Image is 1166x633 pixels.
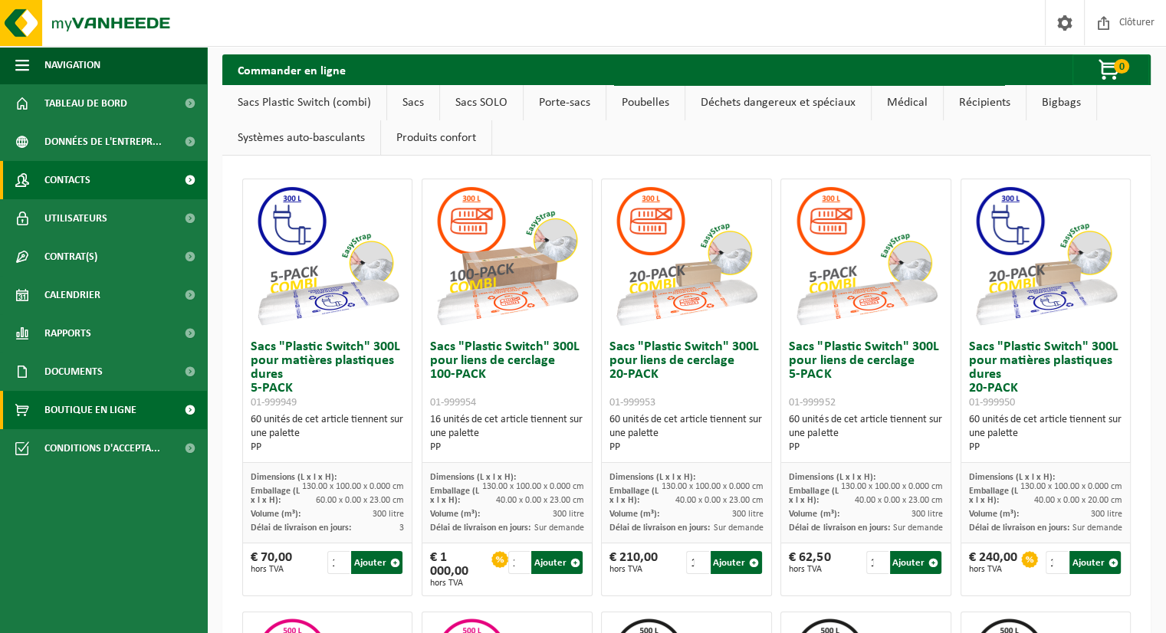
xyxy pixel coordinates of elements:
input: 1 [686,551,708,574]
span: 40.00 x 0.00 x 23.00 cm [496,496,584,505]
input: 1 [327,551,350,574]
span: hors TVA [609,565,658,574]
div: 60 unités de cet article tiennent sur une palette [969,413,1122,454]
a: Bigbags [1026,85,1096,120]
button: Ajouter [351,551,402,574]
span: Volume (m³): [969,510,1019,519]
a: Médical [872,85,943,120]
span: Délai de livraison en jours: [789,523,889,533]
div: PP [789,441,942,454]
div: PP [609,441,763,454]
span: 300 litre [911,510,943,519]
input: 1 [508,551,530,574]
span: Sur demande [893,523,943,533]
div: € 240,00 [969,551,1017,574]
div: € 1 000,00 [430,551,488,588]
span: Emballage (L x l x H): [969,487,1018,505]
span: 130.00 x 100.00 x 0.000 cm [841,482,943,491]
img: 01-999954 [430,179,583,333]
span: hors TVA [430,579,488,588]
span: 40.00 x 0.00 x 23.00 cm [855,496,943,505]
a: Porte-sacs [524,85,606,120]
span: Navigation [44,46,100,84]
span: Volume (m³): [251,510,301,519]
span: 130.00 x 100.00 x 0.000 cm [1020,482,1122,491]
img: 01-999950 [969,179,1122,333]
a: Sacs Plastic Switch (combi) [222,85,386,120]
span: 0 [1114,59,1129,74]
span: Sur demande [1072,523,1122,533]
span: Volume (m³): [609,510,659,519]
span: Dimensions (L x l x H): [789,473,875,482]
span: Conditions d'accepta... [44,429,160,467]
span: 300 litre [732,510,764,519]
span: Tableau de bord [44,84,127,123]
span: Rapports [44,314,91,353]
span: 01-999952 [789,397,835,408]
span: 40.00 x 0.00 x 23.00 cm [675,496,764,505]
span: 01-999953 [609,397,655,408]
div: PP [969,441,1122,454]
span: 300 litre [553,510,584,519]
span: Contrat(s) [44,238,97,276]
span: 3 [399,523,404,533]
input: 1 [1046,551,1068,574]
img: 01-999949 [251,179,404,333]
span: Volume (m³): [430,510,480,519]
a: Déchets dangereux et spéciaux [685,85,871,120]
h3: Sacs "Plastic Switch" 300L pour liens de cerclage 5-PACK [789,340,942,409]
span: Emballage (L x l x H): [430,487,479,505]
button: Ajouter [1069,551,1121,574]
span: Délai de livraison en jours: [969,523,1069,533]
span: Dimensions (L x l x H): [609,473,695,482]
div: 60 unités de cet article tiennent sur une palette [251,413,404,454]
a: Sacs [387,85,439,120]
span: Calendrier [44,276,100,314]
button: Ajouter [531,551,582,574]
div: PP [251,441,404,454]
span: Volume (m³): [789,510,839,519]
img: 01-999952 [790,179,943,333]
input: 1 [866,551,888,574]
span: 60.00 x 0.00 x 23.00 cm [316,496,404,505]
h3: Sacs "Plastic Switch" 300L pour liens de cerclage 100-PACK [430,340,583,409]
span: Dimensions (L x l x H): [969,473,1055,482]
span: hors TVA [789,565,830,574]
button: Ajouter [890,551,941,574]
h3: Sacs "Plastic Switch" 300L pour liens de cerclage 20-PACK [609,340,763,409]
div: 60 unités de cet article tiennent sur une palette [609,413,763,454]
span: 130.00 x 100.00 x 0.000 cm [662,482,764,491]
span: 40.00 x 0.00 x 20.00 cm [1034,496,1122,505]
button: 0 [1072,54,1149,85]
span: hors TVA [251,565,292,574]
a: Sacs SOLO [440,85,523,120]
span: Utilisateurs [44,199,107,238]
span: Sur demande [534,523,584,533]
span: Données de l'entrepr... [44,123,162,161]
span: 130.00 x 100.00 x 0.000 cm [302,482,404,491]
span: 01-999954 [430,397,476,408]
span: 01-999949 [251,397,297,408]
span: Emballage (L x l x H): [789,487,838,505]
a: Produits confort [381,120,491,156]
span: 300 litre [1091,510,1122,519]
div: 16 unités de cet article tiennent sur une palette [430,413,583,454]
span: 130.00 x 100.00 x 0.000 cm [482,482,584,491]
div: € 70,00 [251,551,292,574]
span: Dimensions (L x l x H): [251,473,337,482]
span: Emballage (L x l x H): [251,487,300,505]
span: 01-999950 [969,397,1015,408]
span: 300 litre [373,510,404,519]
span: Délai de livraison en jours: [609,523,710,533]
span: Délai de livraison en jours: [430,523,530,533]
span: Dimensions (L x l x H): [430,473,516,482]
div: € 210,00 [609,551,658,574]
div: PP [430,441,583,454]
button: Ajouter [711,551,762,574]
span: Sur demande [714,523,764,533]
a: Systèmes auto-basculants [222,120,380,156]
span: Contacts [44,161,90,199]
a: Poubelles [606,85,685,120]
a: Récipients [944,85,1026,120]
span: Délai de livraison en jours: [251,523,351,533]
